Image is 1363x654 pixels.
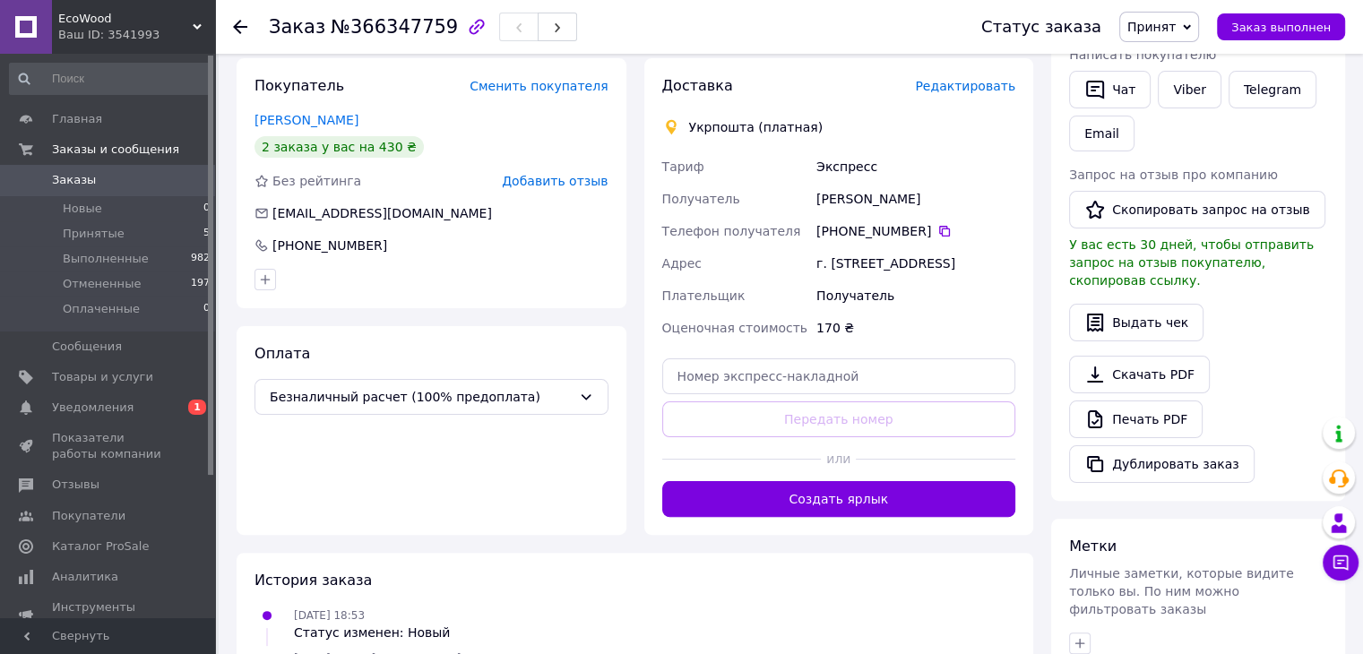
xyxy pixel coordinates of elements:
[1158,71,1221,108] a: Viber
[1069,191,1325,228] button: Скопировать запрос на отзыв
[272,174,361,188] span: Без рейтинга
[331,16,458,38] span: №366347759
[1069,304,1203,341] button: Выдать чек
[254,345,310,362] span: Оплата
[63,201,102,217] span: Новые
[502,174,608,188] span: Добавить отзыв
[203,226,210,242] span: 5
[52,569,118,585] span: Аналитика
[1069,168,1278,182] span: Запрос на отзыв про компанию
[52,508,125,524] span: Покупатели
[662,358,1016,394] input: Номер экспресс-накладной
[52,142,179,158] span: Заказы и сообщения
[63,226,125,242] span: Принятые
[272,206,492,220] span: [EMAIL_ADDRESS][DOMAIN_NAME]
[816,222,1015,240] div: [PHONE_NUMBER]
[1127,20,1176,34] span: Принят
[203,301,210,317] span: 0
[52,400,134,416] span: Уведомления
[52,339,122,355] span: Сообщения
[233,18,247,36] div: Вернуться назад
[271,237,389,254] div: [PHONE_NUMBER]
[813,247,1019,280] div: г. [STREET_ADDRESS]
[63,301,140,317] span: Оплаченные
[52,599,166,632] span: Инструменты вебмастера и SEO
[254,136,424,158] div: 2 заказа у вас на 430 ₴
[63,276,141,292] span: Отмененные
[1069,566,1294,616] span: Личные заметки, которые видите только вы. По ним можно фильтровать заказы
[662,288,746,303] span: Плательщик
[1069,400,1203,438] a: Печать PDF
[254,572,372,589] span: История заказа
[981,18,1101,36] div: Статус заказа
[821,450,856,468] span: или
[662,321,808,335] span: Оценочная стоимость
[1217,13,1345,40] button: Заказ выполнен
[662,256,702,271] span: Адрес
[254,77,344,94] span: Покупатель
[52,172,96,188] span: Заказы
[1069,445,1255,483] button: Дублировать заказ
[1069,47,1216,62] span: Написать покупателю
[662,192,740,206] span: Получатель
[662,224,801,238] span: Телефон получателя
[685,118,828,136] div: Укрпошта (платная)
[294,624,450,641] div: Статус изменен: Новый
[470,79,608,93] span: Сменить покупателя
[52,477,99,493] span: Отзывы
[58,11,193,27] span: EcoWood
[191,276,210,292] span: 197
[662,481,1016,517] button: Создать ярлык
[813,183,1019,215] div: [PERSON_NAME]
[52,430,166,462] span: Показатели работы компании
[1229,71,1316,108] a: Telegram
[52,538,149,555] span: Каталог ProSale
[9,63,211,95] input: Поиск
[1069,237,1314,288] span: У вас есть 30 дней, чтобы отправить запрос на отзыв покупателю, скопировав ссылку.
[191,251,210,267] span: 982
[915,79,1015,93] span: Редактировать
[1231,21,1331,34] span: Заказ выполнен
[1069,71,1151,108] button: Чат
[662,77,733,94] span: Доставка
[254,113,358,127] a: [PERSON_NAME]
[188,400,206,415] span: 1
[662,159,704,174] span: Тариф
[52,111,102,127] span: Главная
[203,201,210,217] span: 0
[269,16,325,38] span: Заказ
[813,312,1019,344] div: 170 ₴
[813,151,1019,183] div: Экспресс
[1069,356,1210,393] a: Скачать PDF
[270,387,572,407] span: Безналичный расчет (100% предоплата)
[294,609,365,622] span: [DATE] 18:53
[1323,545,1359,581] button: Чат с покупателем
[58,27,215,43] div: Ваш ID: 3541993
[52,369,153,385] span: Товары и услуги
[1069,538,1117,555] span: Метки
[63,251,149,267] span: Выполненные
[813,280,1019,312] div: Получатель
[1069,116,1134,151] button: Email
